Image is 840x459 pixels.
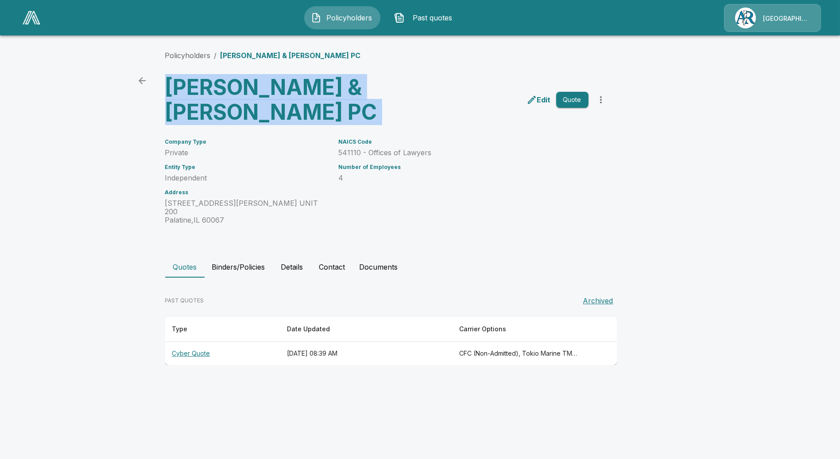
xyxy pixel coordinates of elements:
[325,12,374,23] span: Policyholders
[339,149,588,157] p: 541110 - Offices of Lawyers
[387,6,464,29] button: Past quotes IconPast quotes
[580,292,617,310] button: Archived
[452,317,586,342] th: Carrier Options
[165,317,617,365] table: responsive table
[592,91,610,109] button: more
[165,149,328,157] p: Private
[272,256,312,278] button: Details
[165,189,328,196] h6: Address
[763,14,810,23] p: [GEOGRAPHIC_DATA]/[PERSON_NAME]
[280,317,452,342] th: Date Updated
[352,256,405,278] button: Documents
[408,12,457,23] span: Past quotes
[311,12,321,23] img: Policyholders Icon
[205,256,272,278] button: Binders/Policies
[165,50,361,61] nav: breadcrumb
[165,75,384,125] h3: [PERSON_NAME] & [PERSON_NAME] PC
[339,139,588,145] h6: NAICS Code
[165,164,328,170] h6: Entity Type
[537,94,551,105] p: Edit
[214,50,217,61] li: /
[165,256,205,278] button: Quotes
[165,174,328,182] p: Independent
[165,199,328,224] p: [STREET_ADDRESS][PERSON_NAME] UNIT 200 Palatine , IL 60067
[133,72,151,90] a: back
[735,8,756,28] img: Agency Icon
[165,317,280,342] th: Type
[724,4,821,32] a: Agency Icon[GEOGRAPHIC_DATA]/[PERSON_NAME]
[556,92,588,108] button: Quote
[165,51,211,60] a: Policyholders
[221,50,361,61] p: [PERSON_NAME] & [PERSON_NAME] PC
[525,93,553,107] a: edit
[280,342,452,365] th: [DATE] 08:39 AM
[312,256,352,278] button: Contact
[339,174,588,182] p: 4
[165,139,328,145] h6: Company Type
[165,342,280,365] th: Cyber Quote
[165,297,204,305] p: PAST QUOTES
[304,6,380,29] button: Policyholders IconPolicyholders
[23,11,40,24] img: AA Logo
[452,342,586,365] th: CFC (Non-Admitted), Tokio Marine TMHCC (Non-Admitted), At-Bay (Non-Admitted), Beazley
[394,12,405,23] img: Past quotes Icon
[165,256,675,278] div: policyholder tabs
[339,164,588,170] h6: Number of Employees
